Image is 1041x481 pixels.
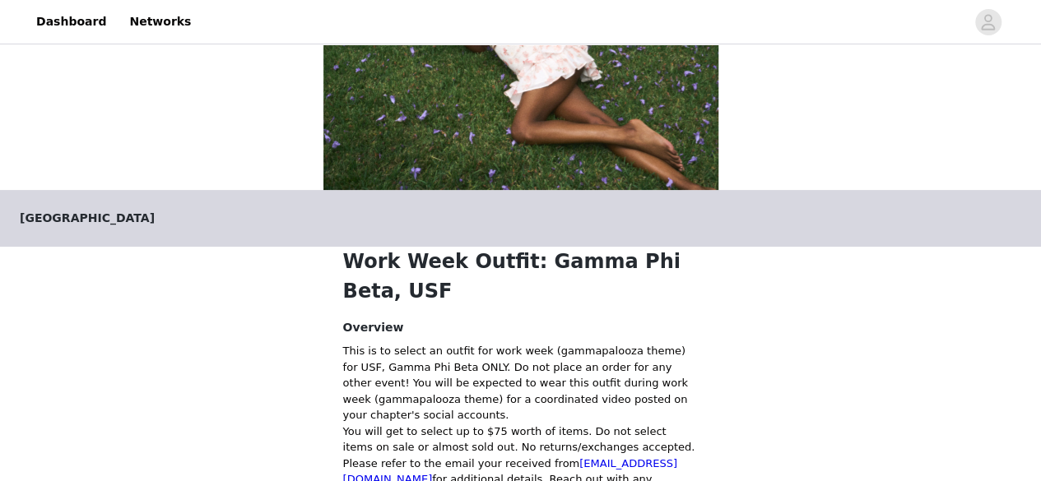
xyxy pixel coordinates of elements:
[343,247,699,306] h1: Work Week Outfit: Gamma Phi Beta, USF
[343,423,699,456] p: You will get to select up to $75 worth of items. Do not select items on sale or almost sold out. ...
[119,3,201,40] a: Networks
[26,3,116,40] a: Dashboard
[980,9,996,35] div: avatar
[20,210,155,227] span: [GEOGRAPHIC_DATA]
[343,343,699,423] p: This is to select an outfit for work week (gammapalooza theme) for USF, Gamma Phi Beta ONLY. Do n...
[343,319,699,336] h4: Overview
